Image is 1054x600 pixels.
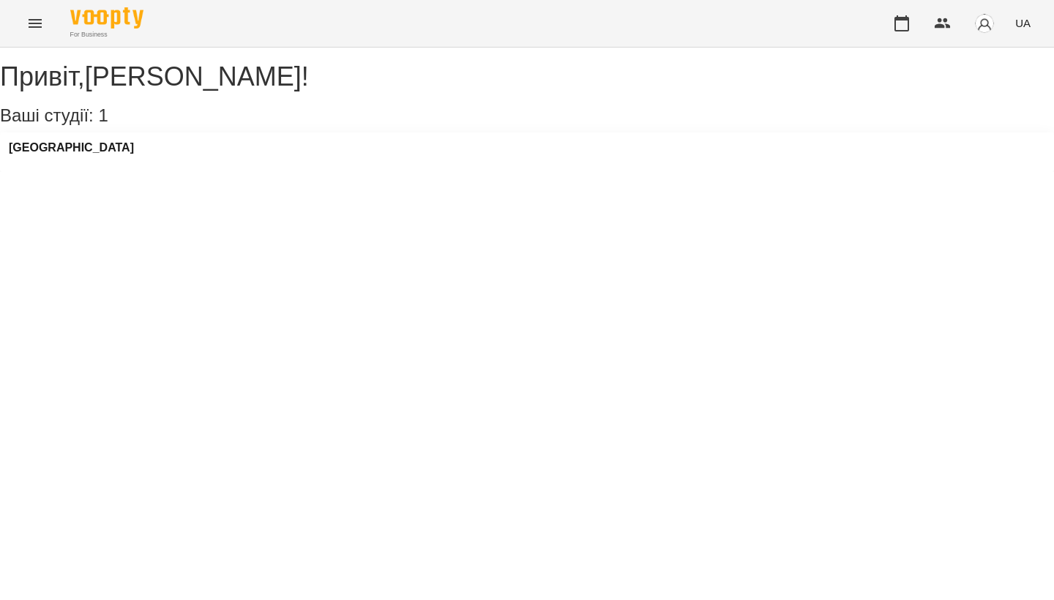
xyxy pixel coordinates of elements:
[1015,15,1031,31] span: UA
[70,7,143,29] img: Voopty Logo
[1009,10,1036,37] button: UA
[9,141,134,154] a: [GEOGRAPHIC_DATA]
[18,6,53,41] button: Menu
[98,105,108,125] span: 1
[974,13,995,34] img: avatar_s.png
[70,30,143,40] span: For Business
